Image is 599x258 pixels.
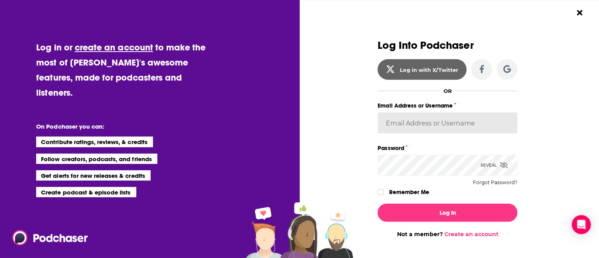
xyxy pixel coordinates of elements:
div: Not a member? [378,231,518,238]
a: create an account [75,42,153,53]
li: Contribute ratings, reviews, & credits [36,137,153,147]
button: Log In [378,204,518,222]
label: Remember Me [389,187,429,197]
div: Log in with X/Twitter [400,67,458,73]
button: Forgot Password? [473,180,518,185]
label: Password [378,143,518,153]
li: On Podchaser you can: [36,123,195,130]
h3: Log Into Podchaser [378,40,518,51]
div: OR [444,88,452,94]
button: Log in with X/Twitter [378,59,467,80]
div: Open Intercom Messenger [572,215,591,234]
a: Podchaser - Follow, Share and Rate Podcasts [12,230,82,245]
input: Email Address or Username [378,112,518,134]
li: Get alerts for new releases & credits [36,170,150,181]
div: Reveal [481,155,508,176]
button: Close Button [572,5,587,20]
li: Create podcast & episode lists [36,187,136,197]
li: Follow creators, podcasts, and friends [36,154,157,164]
img: Podchaser - Follow, Share and Rate Podcasts [12,230,89,245]
label: Email Address or Username [378,100,518,111]
a: Create an account [444,231,498,238]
